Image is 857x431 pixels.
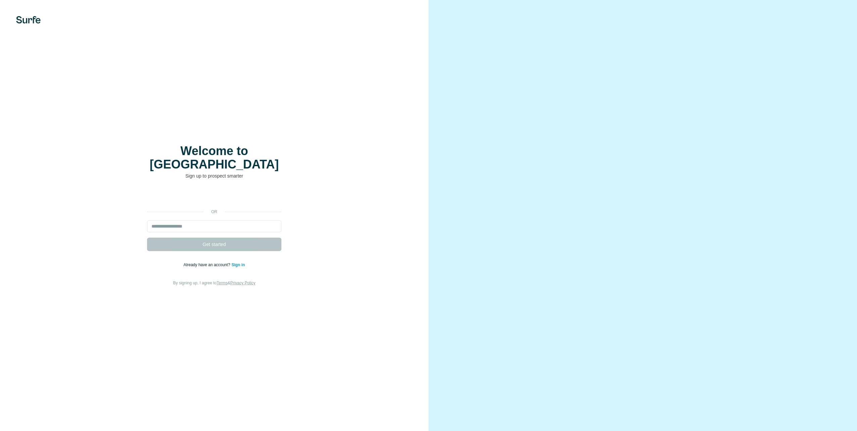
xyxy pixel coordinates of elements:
[147,144,281,171] h1: Welcome to [GEOGRAPHIC_DATA]
[184,262,232,267] span: Already have an account?
[217,281,228,285] a: Terms
[204,209,225,215] p: or
[231,262,245,267] a: Sign in
[147,173,281,179] p: Sign up to prospect smarter
[230,281,256,285] a: Privacy Policy
[719,7,850,98] iframe: Boîte de dialogue "Se connecter avec Google"
[144,189,285,204] iframe: Bouton "Se connecter avec Google"
[16,16,41,23] img: Surfe's logo
[173,281,256,285] span: By signing up, I agree to &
